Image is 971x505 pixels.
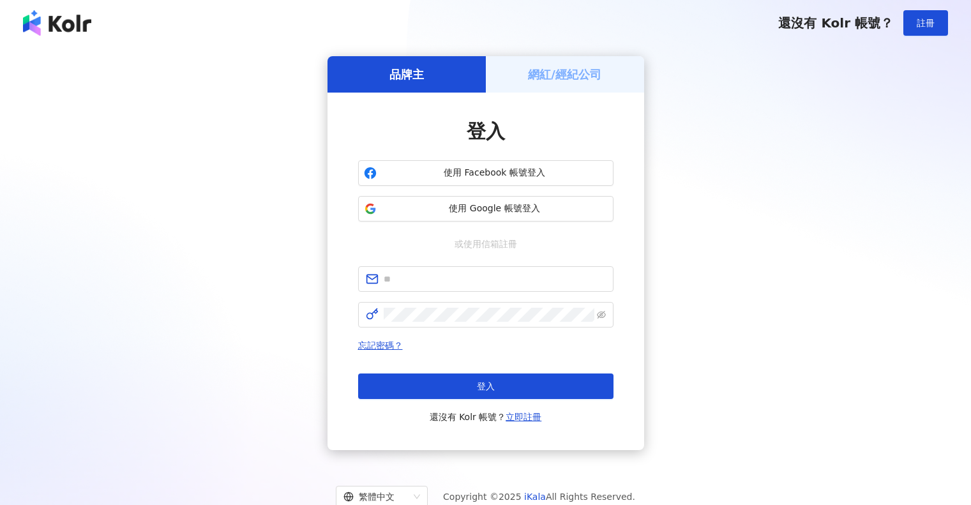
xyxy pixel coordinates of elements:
span: 使用 Facebook 帳號登入 [382,167,608,179]
button: 登入 [358,373,613,399]
button: 註冊 [903,10,948,36]
span: 還沒有 Kolr 帳號？ [778,15,893,31]
span: 登入 [477,381,495,391]
a: iKala [524,492,546,502]
a: 立即註冊 [506,412,541,422]
a: 忘記密碼？ [358,340,403,350]
span: Copyright © 2025 All Rights Reserved. [443,489,635,504]
span: 註冊 [917,18,935,28]
img: logo [23,10,91,36]
span: 使用 Google 帳號登入 [382,202,608,215]
button: 使用 Facebook 帳號登入 [358,160,613,186]
span: 還沒有 Kolr 帳號？ [430,409,542,425]
span: 或使用信箱註冊 [446,237,526,251]
h5: 網紅/經紀公司 [528,66,601,82]
button: 使用 Google 帳號登入 [358,196,613,222]
h5: 品牌主 [389,66,424,82]
span: 登入 [467,120,505,142]
span: eye-invisible [597,310,606,319]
